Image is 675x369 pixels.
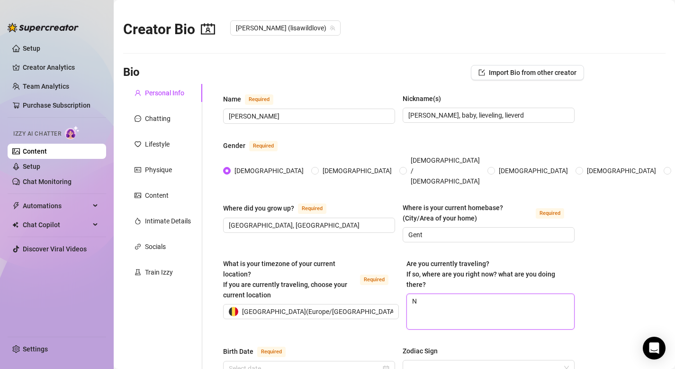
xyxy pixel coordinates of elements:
span: Required [257,347,286,357]
a: Setup [23,163,40,170]
span: [DEMOGRAPHIC_DATA] [319,166,396,176]
label: Name [223,93,284,105]
span: team [330,25,335,31]
div: Birth Date [223,346,253,357]
div: Socials [145,241,166,252]
span: user [135,90,141,96]
a: Team Analytics [23,83,69,90]
span: Required [245,94,273,105]
button: Import Bio from other creator [471,65,584,80]
a: Settings [23,345,48,353]
span: Required [249,141,278,151]
span: [GEOGRAPHIC_DATA] ( Europe/[GEOGRAPHIC_DATA] ) [242,304,398,319]
input: Name [229,111,387,121]
img: logo-BBDzfeDw.svg [8,23,79,32]
div: Name [223,94,241,104]
div: Chatting [145,113,171,124]
span: [DEMOGRAPHIC_DATA] [495,166,572,176]
img: Chat Copilot [12,221,18,228]
a: Chat Monitoring [23,178,72,185]
div: Lifestyle [145,139,170,149]
span: heart [135,141,141,148]
div: Zodiac Sign [403,346,438,356]
span: Chat Copilot [23,217,90,232]
label: Gender [223,140,288,151]
span: import [478,69,485,76]
div: Where is your current homebase? (City/Area of your home) [403,203,532,223]
label: Zodiac Sign [403,346,444,356]
img: AI Chatter [65,126,80,139]
label: Where did you grow up? [223,203,337,214]
div: Open Intercom Messenger [643,337,666,360]
div: Physique [145,165,172,175]
span: Required [536,208,564,219]
span: Required [298,203,326,214]
span: [DEMOGRAPHIC_DATA] [231,166,307,176]
label: Birth Date [223,346,296,357]
span: Lisa (lisawildlove) [236,21,335,35]
span: message [135,115,141,122]
span: thunderbolt [12,202,20,210]
span: Import Bio from other creator [489,69,576,76]
label: Nickname(s) [403,93,448,104]
span: [DEMOGRAPHIC_DATA] [583,166,660,176]
span: link [135,243,141,250]
div: Train Izzy [145,267,173,277]
h3: Bio [123,65,140,80]
div: Gender [223,140,245,151]
span: Izzy AI Chatter [13,129,61,138]
span: Required [360,275,388,285]
div: Personal Info [145,88,184,98]
a: Content [23,148,47,155]
input: Where is your current homebase? (City/Area of your home) [408,230,567,240]
span: contacts [201,22,215,36]
h2: Creator Bio [123,20,215,38]
input: Where did you grow up? [229,220,387,231]
span: picture [135,192,141,199]
span: Are you currently traveling? If so, where are you right now? what are you doing there? [406,260,555,288]
span: Automations [23,198,90,213]
span: fire [135,218,141,224]
span: experiment [135,269,141,276]
div: Where did you grow up? [223,203,294,213]
label: Where is your current homebase? (City/Area of your home) [403,203,575,223]
span: What is your timezone of your current location? If you are currently traveling, choose your curre... [223,260,347,299]
textarea: N [407,294,574,329]
a: Discover Viral Videos [23,245,87,253]
a: Setup [23,45,40,52]
a: Purchase Subscription [23,101,90,109]
img: be [229,307,238,316]
input: Nickname(s) [408,110,567,120]
div: Nickname(s) [403,93,441,104]
a: Creator Analytics [23,60,99,75]
div: Content [145,190,169,201]
span: idcard [135,166,141,173]
div: Intimate Details [145,216,191,226]
span: [DEMOGRAPHIC_DATA] / [DEMOGRAPHIC_DATA] [407,155,484,186]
